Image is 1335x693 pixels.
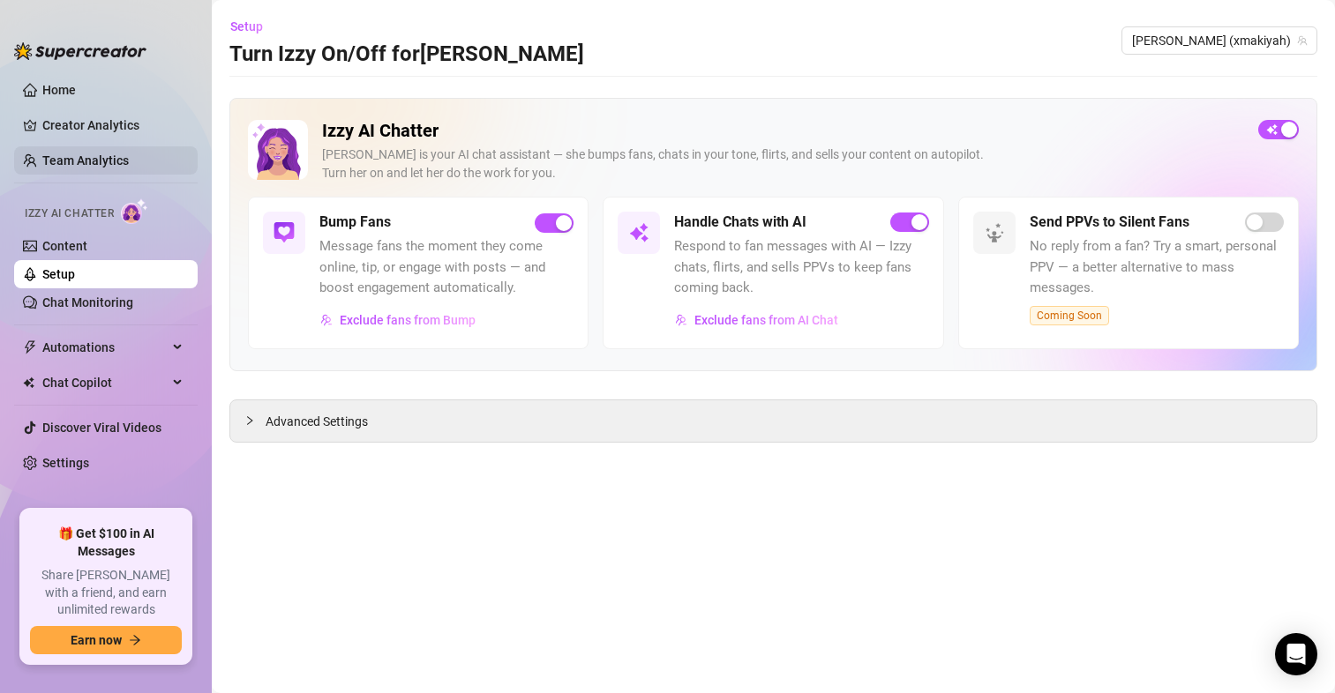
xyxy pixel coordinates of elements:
a: Settings [42,456,89,470]
span: arrow-right [129,634,141,646]
span: Message fans the moment they come online, tip, or engage with posts — and boost engagement automa... [319,236,574,299]
img: Chat Copilot [23,376,34,389]
h5: Bump Fans [319,212,391,233]
span: maki (xmakiyah) [1132,27,1307,54]
span: Izzy AI Chatter [25,205,114,222]
img: Izzy AI Chatter [248,120,308,180]
img: AI Chatter [121,198,148,224]
span: Exclude fans from Bump [340,313,476,327]
span: thunderbolt [23,340,37,354]
img: svg%3e [320,314,333,326]
span: team [1297,35,1308,46]
span: Respond to fan messages with AI — Izzy chats, flirts, and sells PPVs to keep fans coming back. [674,236,928,299]
img: svg%3e [675,314,687,326]
a: Chat Monitoring [42,295,133,309]
img: logo-BBDzfeDw.svg [14,42,146,60]
h5: Handle Chats with AI [674,212,806,233]
button: Earn nowarrow-right [30,626,182,654]
a: Setup [42,267,75,281]
span: 🎁 Get $100 in AI Messages [30,525,182,560]
button: Setup [229,12,277,41]
span: Earn now [71,633,122,647]
h3: Turn Izzy On/Off for [PERSON_NAME] [229,41,584,69]
a: Creator Analytics [42,111,184,139]
button: Exclude fans from AI Chat [674,306,839,334]
div: collapsed [244,411,266,430]
a: Team Analytics [42,153,129,168]
img: svg%3e [628,222,649,243]
h5: Send PPVs to Silent Fans [1030,212,1189,233]
img: svg%3e [984,222,1005,243]
span: Coming Soon [1030,306,1109,325]
button: Exclude fans from Bump [319,306,476,334]
span: Share [PERSON_NAME] with a friend, and earn unlimited rewards [30,567,182,619]
span: Automations [42,333,168,361]
span: No reply from a fan? Try a smart, personal PPV — a better alternative to mass messages. [1030,236,1284,299]
div: Open Intercom Messenger [1275,633,1317,675]
img: svg%3e [274,222,295,243]
span: Setup [230,19,263,34]
span: collapsed [244,415,255,426]
a: Discover Viral Videos [42,421,161,435]
span: Advanced Settings [266,412,368,431]
h2: Izzy AI Chatter [322,120,1244,142]
a: Content [42,239,87,253]
a: Home [42,83,76,97]
span: Chat Copilot [42,369,168,397]
div: [PERSON_NAME] is your AI chat assistant — she bumps fans, chats in your tone, flirts, and sells y... [322,145,1244,183]
span: Exclude fans from AI Chat [694,313,838,327]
